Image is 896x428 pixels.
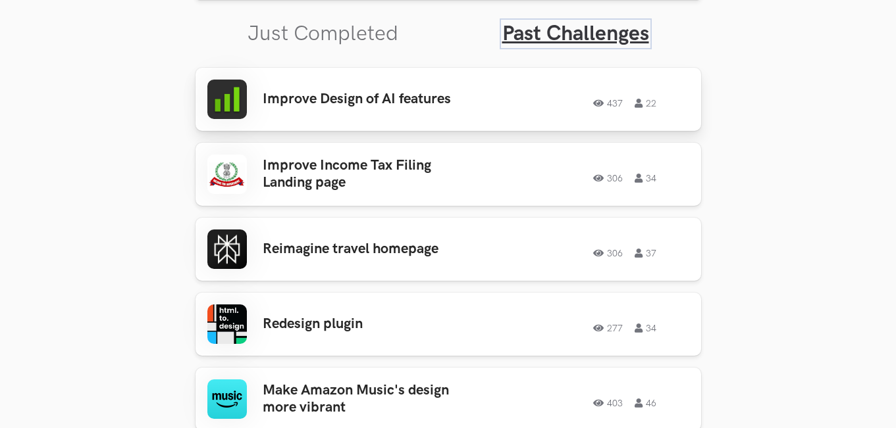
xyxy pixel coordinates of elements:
[593,249,623,258] span: 306
[502,21,649,47] a: Past Challenges
[593,398,623,408] span: 403
[196,68,701,131] a: Improve Design of AI features43722
[263,316,468,333] h3: Redesign plugin
[196,143,701,206] a: Improve Income Tax Filing Landing page30634
[263,157,468,192] h3: Improve Income Tax Filing Landing page
[635,99,656,108] span: 22
[593,323,623,333] span: 277
[635,323,656,333] span: 34
[635,174,656,183] span: 34
[248,21,398,47] a: Just Completed
[263,241,468,258] h3: Reimagine travel homepage
[196,293,701,356] a: Redesign plugin27734
[263,91,468,108] h3: Improve Design of AI features
[263,382,468,417] h3: Make Amazon Music's design more vibrant
[196,218,701,281] a: Reimagine travel homepage30637
[635,249,656,258] span: 37
[593,174,623,183] span: 306
[593,99,623,108] span: 437
[635,398,656,408] span: 46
